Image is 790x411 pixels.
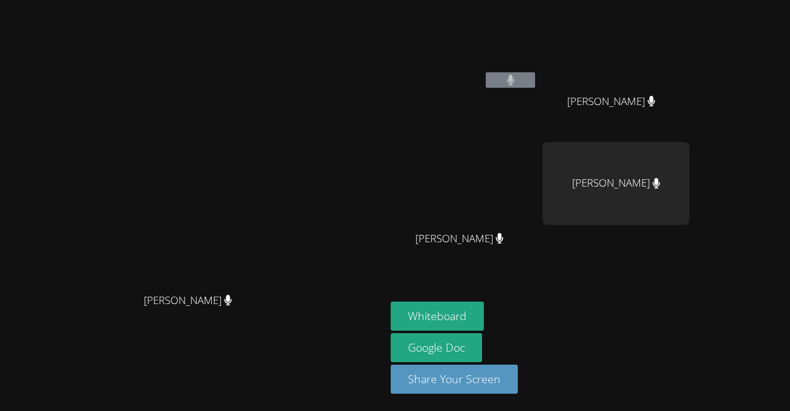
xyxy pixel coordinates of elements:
a: Google Doc [391,333,482,362]
span: [PERSON_NAME] [567,93,655,111]
button: Share Your Screen [391,365,518,394]
button: Whiteboard [391,302,484,331]
span: [PERSON_NAME] [415,230,504,248]
div: [PERSON_NAME] [543,142,689,225]
span: [PERSON_NAME] [144,292,232,310]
